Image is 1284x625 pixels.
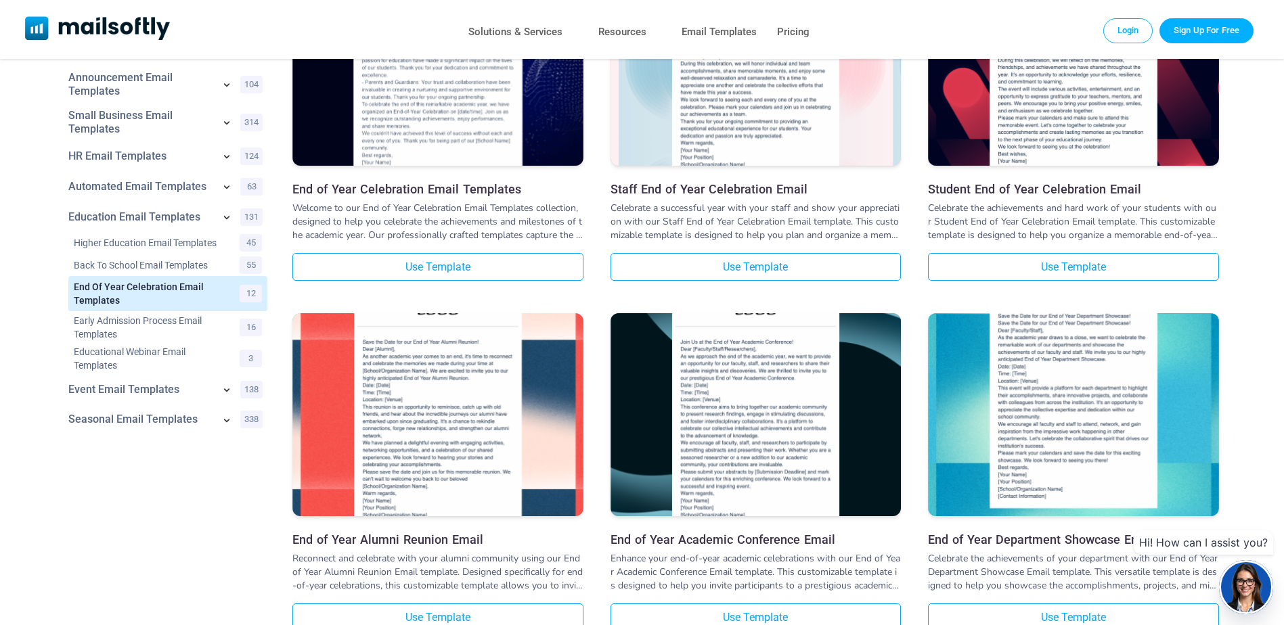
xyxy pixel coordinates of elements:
[928,253,1219,281] a: Use Template
[611,532,902,547] a: End of Year Academic Conference Email
[292,202,583,242] div: Welcome to our End of Year Celebration Email Templates collection, designed to help you celebrate...
[928,202,1219,242] div: Celebrate the achievements and hard work of your students with our Student End of Year Celebratio...
[928,182,1219,196] a: Student End of Year Celebration Email
[74,280,223,307] a: Category
[220,78,234,94] a: Show subcategories for Announcement Email Templates
[682,22,757,42] a: Email Templates
[74,236,223,250] a: Category
[611,253,902,281] a: Use Template
[68,413,213,426] a: Category
[928,532,1219,547] a: End of Year Department Showcase Email
[1159,18,1254,43] a: Trial
[68,383,213,396] a: Category
[1134,530,1273,555] div: Hi! How can I assist you?
[611,285,902,545] img: End of Year Academic Conference Email
[928,552,1219,593] div: Celebrate the achievements of your department with our End of Year Department Showcase Email temp...
[292,552,583,593] div: Reconnect and celebrate with your alumni community using our End of Year Alumni Reunion Email tem...
[1219,562,1273,612] img: agent
[928,313,1219,519] a: End of Year Department Showcase Email
[220,180,234,196] a: Show subcategories for Automated Email Templates
[292,532,583,547] a: End of Year Alumni Reunion Email
[777,22,810,42] a: Pricing
[220,210,234,227] a: Show subcategories for Education Email Templates
[68,149,213,163] a: Category
[74,258,223,272] a: Category
[220,116,234,132] a: Show subcategories for Small Business Email Templates
[1103,18,1153,43] a: Login
[220,383,234,399] a: Show subcategories for Event Email Templates
[220,149,234,166] a: Show subcategories for HR Email Templates
[611,182,902,196] a: Staff End of Year Celebration Email
[611,552,902,593] div: Enhance your end-of-year academic celebrations with our End of Year Academic Conference Email tem...
[68,210,213,224] a: Category
[292,253,583,281] a: Use Template
[292,285,583,545] img: End of Year Alumni Reunion Email
[292,182,583,196] a: End of Year Celebration Email Templates
[928,259,1219,519] img: End of Year Department Showcase Email
[611,313,902,519] a: End of Year Academic Conference Email
[25,16,171,40] img: Mailsoftly Logo
[68,180,213,193] a: Category
[598,22,646,42] a: Resources
[74,345,223,372] a: Category
[611,202,902,242] div: Celebrate a successful year with your staff and show your appreciation with our Staff End of Year...
[74,314,223,341] a: Category
[25,16,171,43] a: Mailsoftly
[68,71,213,98] a: Category
[468,22,562,42] a: Solutions & Services
[220,413,234,430] a: Show subcategories for Seasonal+Email+Templates
[68,109,213,136] a: Category
[292,313,583,519] a: End of Year Alumni Reunion Email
